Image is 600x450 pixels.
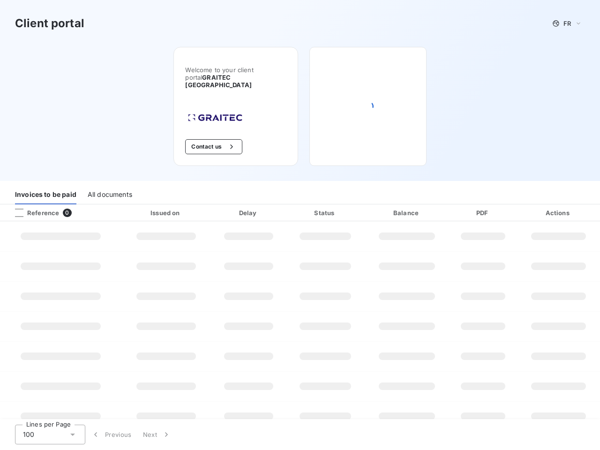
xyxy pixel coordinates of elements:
span: FR [563,20,571,27]
div: Delay [213,208,285,217]
span: 100 [23,430,34,439]
button: Previous [85,425,137,444]
div: Actions [518,208,598,217]
span: 0 [63,209,71,217]
div: Issued on [123,208,209,217]
h3: Client portal [15,15,84,32]
div: Status [288,208,363,217]
span: Welcome to your client portal [185,66,286,89]
div: Reference [7,209,59,217]
div: All documents [88,185,132,204]
button: Next [137,425,177,444]
span: GRAITEC [GEOGRAPHIC_DATA] [185,74,252,89]
div: Invoices to be paid [15,185,76,204]
button: Contact us [185,139,242,154]
div: PDF [451,208,515,217]
img: Company logo [185,111,245,124]
div: Balance [366,208,447,217]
